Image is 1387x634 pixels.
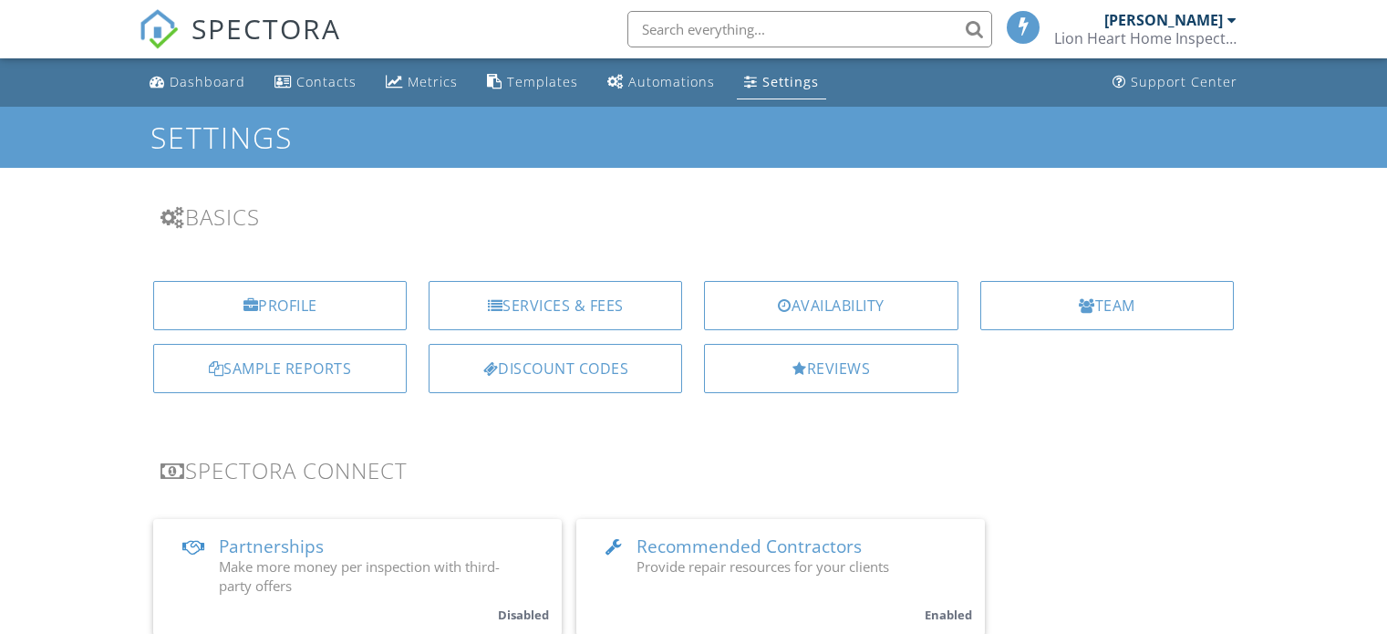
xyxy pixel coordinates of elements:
[1054,29,1237,47] div: Lion Heart Home Inspections, LLC
[150,121,1237,153] h1: Settings
[219,535,324,558] span: Partnerships
[267,66,364,99] a: Contacts
[153,344,407,393] a: Sample Reports
[762,73,819,90] div: Settings
[980,281,1234,330] a: Team
[925,607,972,623] small: Enabled
[429,344,682,393] a: Discount Codes
[142,66,253,99] a: Dashboard
[153,281,407,330] a: Profile
[628,73,715,90] div: Automations
[378,66,465,99] a: Metrics
[429,281,682,330] a: Services & Fees
[139,9,179,49] img: The Best Home Inspection Software - Spectora
[408,73,458,90] div: Metrics
[480,66,585,99] a: Templates
[1104,11,1223,29] div: [PERSON_NAME]
[160,458,1227,483] h3: Spectora Connect
[296,73,357,90] div: Contacts
[1105,66,1245,99] a: Support Center
[191,9,341,47] span: SPECTORA
[704,344,957,393] a: Reviews
[139,25,341,63] a: SPECTORA
[498,607,549,623] small: Disabled
[1131,73,1237,90] div: Support Center
[704,281,957,330] a: Availability
[160,204,1227,229] h3: Basics
[637,557,889,576] span: Provide repair resources for your clients
[637,535,862,558] span: Recommended Contractors
[507,73,578,90] div: Templates
[737,66,826,99] a: Settings
[170,73,245,90] div: Dashboard
[219,557,500,595] span: Make more money per inspection with third-party offers
[627,11,992,47] input: Search everything...
[600,66,722,99] a: Automations (Basic)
